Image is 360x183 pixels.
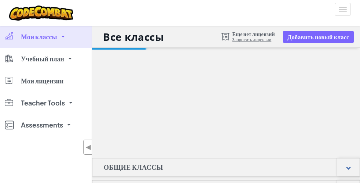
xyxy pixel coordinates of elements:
[85,142,92,152] span: ◀
[103,30,164,44] h1: Все классы
[21,55,64,62] span: Учебный план
[92,158,175,176] h1: Общие классы
[283,31,353,43] button: Добавить новый класс
[9,6,73,21] img: CodeCombat logo
[232,31,275,37] span: Еще нет лицензий
[21,100,65,106] span: Teacher Tools
[21,78,63,84] span: Мои лицензии
[232,37,275,43] a: Запросить лицензии
[21,33,57,40] span: Мои классы
[21,122,63,128] span: Assessments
